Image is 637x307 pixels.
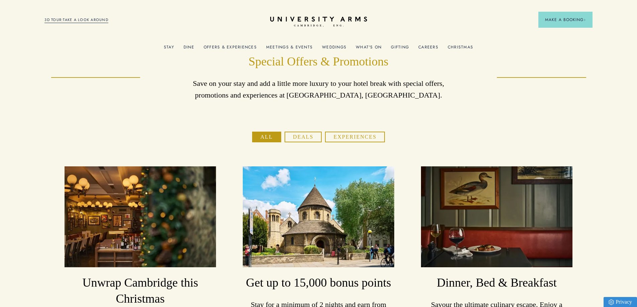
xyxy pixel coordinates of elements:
a: Meetings & Events [266,45,313,53]
img: image-a169143ac3192f8fe22129d7686b8569f7c1e8bc-2500x1667-jpg [243,166,394,267]
a: 3D TOUR:TAKE A LOOK AROUND [44,17,108,23]
button: All [252,132,281,142]
img: Arrow icon [583,19,586,21]
a: Weddings [322,45,346,53]
a: Christmas [448,45,473,53]
a: Dine [184,45,194,53]
a: Home [270,17,367,27]
h3: Dinner, Bed & Breakfast [421,275,572,291]
a: Careers [418,45,438,53]
button: Experiences [325,132,385,142]
span: Make a Booking [545,17,586,23]
img: image-8c003cf989d0ef1515925c9ae6c58a0350393050-2500x1667-jpg [65,166,216,267]
a: Gifting [391,45,409,53]
img: Privacy [609,299,614,305]
a: Offers & Experiences [204,45,257,53]
h1: Special Offers & Promotions [185,54,452,70]
a: Stay [164,45,174,53]
button: Deals [285,132,322,142]
a: Privacy [604,297,637,307]
button: Make a BookingArrow icon [538,12,593,28]
h3: Get up to 15,000 bonus points [243,275,394,291]
h3: Unwrap Cambridge this Christmas [65,275,216,307]
img: image-a84cd6be42fa7fc105742933f10646be5f14c709-3000x2000-jpg [421,166,572,267]
p: Save on your stay and add a little more luxury to your hotel break with special offers, promotion... [185,78,452,101]
a: What's On [356,45,382,53]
